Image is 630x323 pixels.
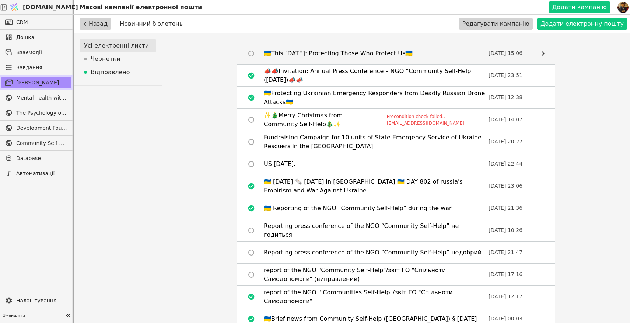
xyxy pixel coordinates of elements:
[537,18,627,30] button: Додати електронну пошту
[489,249,533,256] p: [DATE] 21:47
[489,226,533,234] p: [DATE] 10:26
[16,79,67,87] span: [PERSON_NAME] розсилки
[16,170,67,177] span: Автоматизації
[16,94,67,102] span: Mental health without prejudice project
[16,297,67,305] span: Налаштування
[489,315,533,323] p: [DATE] 00:03
[80,39,156,52] div: Усі електронні листи
[264,89,486,107] div: 🇺🇦Protecting Ukrainian Emergency Responders from Deadly Russian Drone Attacks🇺🇦
[489,182,533,190] p: [DATE] 23:06
[16,34,67,41] span: Дошка
[120,20,183,28] h1: Новинний бюлетень
[489,72,533,79] p: [DATE] 23:51
[264,266,486,284] div: report of the NGO "Community Self-Help"/звіт ГО "Спільноти Самодопомоги" (виправлений)
[489,116,533,124] p: [DATE] 14:07
[16,139,67,147] span: Community Self Help
[9,0,20,14] img: Logo
[23,3,78,12] span: [DOMAIN_NAME]
[489,293,533,301] p: [DATE] 12:17
[16,64,42,72] span: Завдання
[489,160,533,168] p: [DATE] 22:44
[264,288,486,306] div: report of the NGO " Communities Self-Help"/звіт ГО "Спільноти Самодопомоги"
[1,77,71,88] a: [PERSON_NAME] розсилки
[489,204,533,212] p: [DATE] 21:36
[1,16,71,28] a: CRM
[1,92,71,104] a: Mental health without prejudice project
[264,204,452,213] div: 🇺🇦 Reporting of the NGO “Community Self-Help” during the war
[80,3,202,12] p: Масові кампанії електронної пошти
[3,313,63,319] span: Зменшити
[264,111,377,129] div: ✨🎄Merry Christmas from Community Self-Help🎄✨
[80,52,156,66] div: Чернетки
[1,31,71,43] a: Дошка
[489,138,533,146] p: [DATE] 20:27
[7,0,74,14] a: [DOMAIN_NAME]
[264,133,486,151] div: Fundraising Campaign for 10 units of State Emergency Service of Ukraine Rescuers in the [GEOGRAPH...
[80,66,156,79] div: Відправлено
[1,122,71,134] a: Development Foundation
[459,18,533,30] button: Редагувати кампанію
[1,107,71,119] a: The Psychology of War
[617,2,629,13] img: 73cef4174f0444e6e86f60503224d004
[264,222,486,239] div: Reporting press conference of the NGO “Community Self-Help” не годиться
[16,154,67,162] span: Database
[1,46,71,58] a: Взаємодії
[16,18,28,26] span: CRM
[489,271,533,278] p: [DATE] 17:16
[16,109,67,117] span: The Psychology of War
[387,113,486,126] div: Precondition check failed.. [EMAIL_ADDRESS][DOMAIN_NAME]
[549,1,610,13] button: Додати кампанію
[264,49,413,58] div: 🇺🇦This [DATE]: Protecting Those Who Protect Us🇺🇦
[16,49,67,56] span: Взаємодії
[264,248,482,257] div: Reporting press conference of the NGO “Community Self-Help” недобрий
[1,167,71,179] a: Автоматизації
[264,160,295,169] div: US [DATE].
[1,137,71,149] a: Community Self Help
[264,177,486,195] div: 🇺🇦 [DATE] 🗞️ [DATE] in [GEOGRAPHIC_DATA] 🇺🇦 DAY 802 of russia's Empirism and War Against Ukraine
[489,94,533,101] p: [DATE] 12:38
[80,18,111,30] button: Назад
[264,67,486,84] div: 📣📣Invitation: Annual Press Conference – NGO “Community Self-Help” ([DATE])📣📣
[1,152,71,164] a: Database
[1,295,71,306] a: Налаштування
[74,18,111,30] a: Назад
[489,49,533,57] p: [DATE] 15:06
[16,124,67,132] span: Development Foundation
[1,62,71,73] a: Завдання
